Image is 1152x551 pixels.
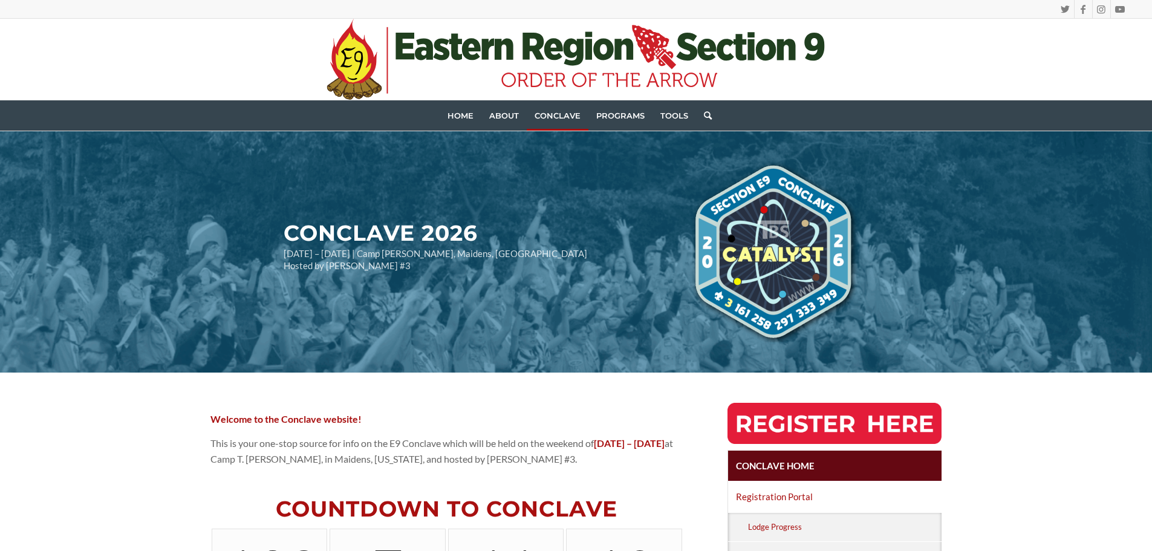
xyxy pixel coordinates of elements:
strong: [DATE] – [DATE] [594,437,665,449]
a: Search [696,100,712,131]
img: RegisterHereButton [727,403,942,444]
a: Registration Portal [728,481,942,512]
a: Tools [652,100,696,131]
p: This is your one-stop source for info on the E9 Conclave which will be held on the weekend of at ... [210,435,683,468]
span: Conclave [535,111,581,120]
h2: COUNTDOWN TO CONCLAVE [210,497,683,521]
h2: CONCLAVE 2026 [284,221,632,246]
span: Programs [596,111,645,120]
span: Home [447,111,473,120]
span: Tools [660,111,688,120]
p: [DATE] – [DATE] | Camp [PERSON_NAME], Maidens, [GEOGRAPHIC_DATA] Hosted by [PERSON_NAME] #3 [284,248,632,272]
a: Home [440,100,481,131]
a: About [481,100,527,131]
a: Programs [588,100,652,131]
strong: Welcome to the Conclave website! [210,413,362,425]
img: 2026 E9 Conclave logo_shadow [682,161,863,342]
a: Conclave [527,100,588,131]
span: About [489,111,519,120]
a: Conclave Home [728,451,942,481]
a: Lodge Progress [746,513,942,541]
